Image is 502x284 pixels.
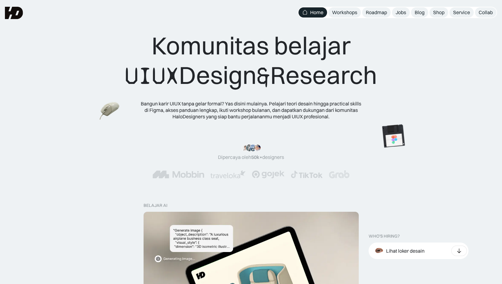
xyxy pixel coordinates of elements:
div: Komunitas belajar Design Research [125,31,377,91]
a: Service [449,7,474,18]
div: Home [310,9,323,16]
div: Collab [479,9,493,16]
div: Workshops [332,9,357,16]
a: Roadmap [362,7,391,18]
a: Blog [411,7,428,18]
div: Service [453,9,470,16]
div: Shop [433,9,445,16]
div: WHO’S HIRING? [369,234,400,239]
div: Bangun karir UIUX tanpa gelar formal? Yas disini mulainya. Pelajari teori desain hingga practical... [140,101,362,120]
span: UIUX [125,61,179,91]
div: Lihat loker desain [386,248,425,254]
div: Roadmap [366,9,387,16]
span: 50k+ [251,154,262,160]
div: Dipercaya oleh designers [218,154,284,160]
a: Home [298,7,327,18]
div: Jobs [396,9,406,16]
div: belajar ai [144,203,167,208]
a: Shop [429,7,448,18]
a: Workshops [328,7,361,18]
a: Jobs [392,7,410,18]
span: & [257,61,270,91]
a: Collab [475,7,496,18]
div: Blog [415,9,425,16]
